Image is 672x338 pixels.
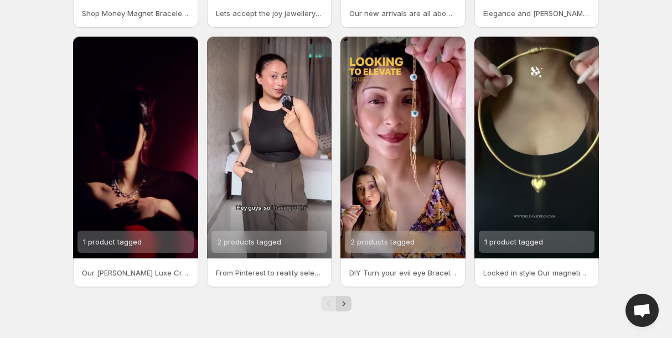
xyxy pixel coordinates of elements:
p: From Pinterest to reality selenyin pieces make it effortless Use my coupon code THANKYOU10- ON FI... [216,267,323,278]
span: 2 products tagged [217,237,281,246]
p: Our new arrivals are all about luxe sparkle timeless silhouettes and head-turning shine Featuring... [349,8,457,19]
button: Next [336,296,351,311]
p: Elegance and [PERSON_NAME] in every detail checkout selenyin Use coupon code THANKYOU10 for disco... [483,8,591,19]
span: 1 product tagged [484,237,543,246]
p: Locked in style Our magnetic heart necklace is made to stay because effortless style is always in... [483,267,591,278]
span: 1 product tagged [83,237,142,246]
div: Open chat [626,294,659,327]
nav: Pagination [321,296,351,311]
p: DIY Turn your evil eye Bracelet to Necklace isnt it easy Follow selenyin for more such fun hacks ... [349,267,457,278]
p: Shop Money Magnet Bracelet now on wwwselenystudio [82,8,189,19]
p: Lets accept the joy jewellery brings [216,8,323,19]
span: 2 products tagged [350,237,415,246]
p: Our [PERSON_NAME] Luxe Crystal Necklace Set is crafted for timeless elegance radiant confident an... [82,267,189,278]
